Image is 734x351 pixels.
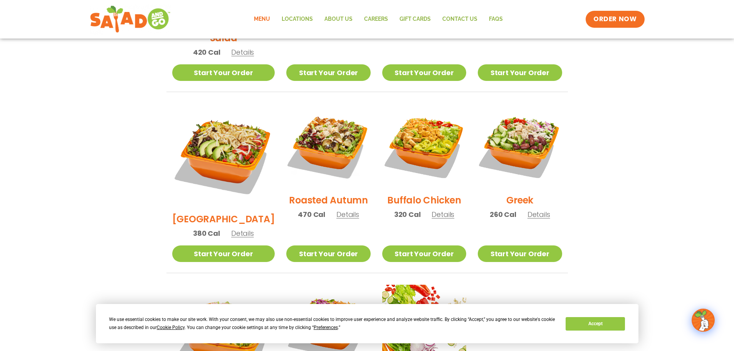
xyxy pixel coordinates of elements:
span: Details [231,228,254,238]
h2: Buffalo Chicken [387,193,461,207]
div: We use essential cookies to make our site work. With your consent, we may also use non-essential ... [109,316,556,332]
span: Cookie Policy [157,325,185,330]
a: Start Your Order [172,64,275,81]
img: Product photo for Buffalo Chicken Salad [382,104,466,188]
span: Details [336,210,359,219]
a: Start Your Order [382,245,466,262]
img: wpChatIcon [692,309,714,331]
a: Locations [276,10,319,28]
a: Start Your Order [382,64,466,81]
a: Start Your Order [286,64,370,81]
img: Product photo for BBQ Ranch Salad [172,104,275,207]
h2: Greek [506,193,533,207]
span: 320 Cal [394,209,421,220]
a: Careers [358,10,394,28]
a: FAQs [483,10,509,28]
a: Menu [248,10,276,28]
a: Start Your Order [478,245,562,262]
a: GIFT CARDS [394,10,437,28]
img: new-SAG-logo-768×292 [90,4,171,35]
span: 420 Cal [193,47,220,57]
div: Cookie Consent Prompt [96,304,638,343]
span: Details [432,210,454,219]
button: Accept [566,317,625,331]
span: 470 Cal [298,209,325,220]
span: Details [231,47,254,57]
a: ORDER NOW [586,11,644,28]
span: 260 Cal [490,209,516,220]
img: Product photo for Roasted Autumn Salad [286,104,370,188]
span: Details [527,210,550,219]
span: 380 Cal [193,228,220,238]
a: About Us [319,10,358,28]
a: Start Your Order [478,64,562,81]
h2: Roasted Autumn [289,193,368,207]
img: Product photo for Greek Salad [478,104,562,188]
span: ORDER NOW [593,15,637,24]
span: Preferences [314,325,338,330]
h2: [GEOGRAPHIC_DATA] [172,212,275,226]
nav: Menu [248,10,509,28]
a: Start Your Order [172,245,275,262]
a: Start Your Order [286,245,370,262]
a: Contact Us [437,10,483,28]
